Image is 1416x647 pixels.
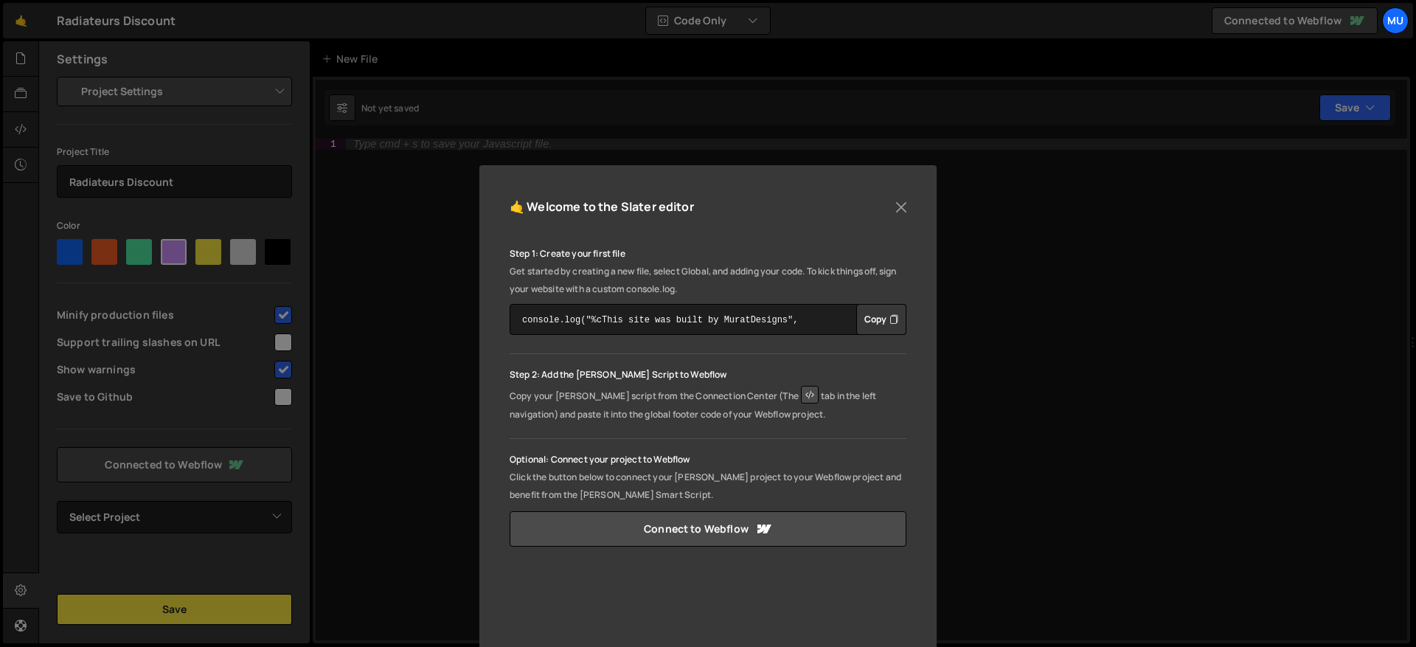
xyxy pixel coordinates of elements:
p: Step 2: Add the [PERSON_NAME] Script to Webflow [510,366,906,384]
div: Button group with nested dropdown [856,304,906,335]
h5: 🤙 Welcome to the Slater editor [510,196,694,218]
button: Close [890,196,912,218]
textarea: console.log("%cThis site was built by MuratDesigns", "background:blue;color:#fff;padding: 8px;"); [510,304,906,335]
p: Copy your [PERSON_NAME] script from the Connection Center (The tab in the left navigation) and pa... [510,384,906,423]
button: Copy [856,304,906,335]
p: Optional: Connect your project to Webflow [510,451,906,468]
p: Get started by creating a new file, select Global, and adding your code. To kick things off, sign... [510,263,906,298]
a: Mu [1382,7,1409,34]
p: Step 1: Create your first file [510,245,906,263]
a: Connect to Webflow [510,511,906,547]
p: Click the button below to connect your [PERSON_NAME] project to your Webflow project and benefit ... [510,468,906,504]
